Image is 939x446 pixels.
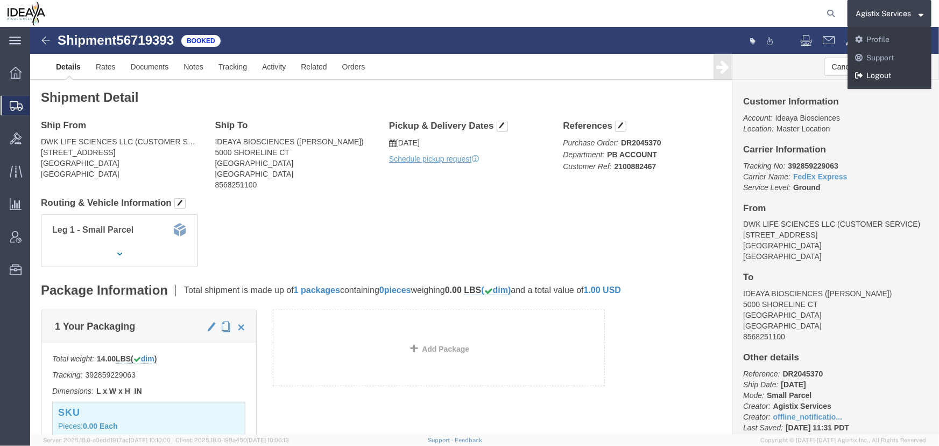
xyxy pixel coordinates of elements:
a: Logout [848,67,931,85]
span: Copyright © [DATE]-[DATE] Agistix Inc., All Rights Reserved [760,436,926,445]
span: Server: 2025.18.0-a0edd1917ac [43,437,171,443]
span: [DATE] 10:10:00 [129,437,171,443]
img: logo [8,2,45,26]
span: Agistix Services [856,8,911,19]
a: Support [428,437,455,443]
a: Support [848,49,931,67]
iframe: FS Legacy Container [30,27,939,435]
span: Client: 2025.18.0-198a450 [175,437,289,443]
a: Profile [848,31,931,49]
a: Feedback [455,437,482,443]
span: [DATE] 10:06:13 [247,437,289,443]
button: Agistix Services [855,7,924,20]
